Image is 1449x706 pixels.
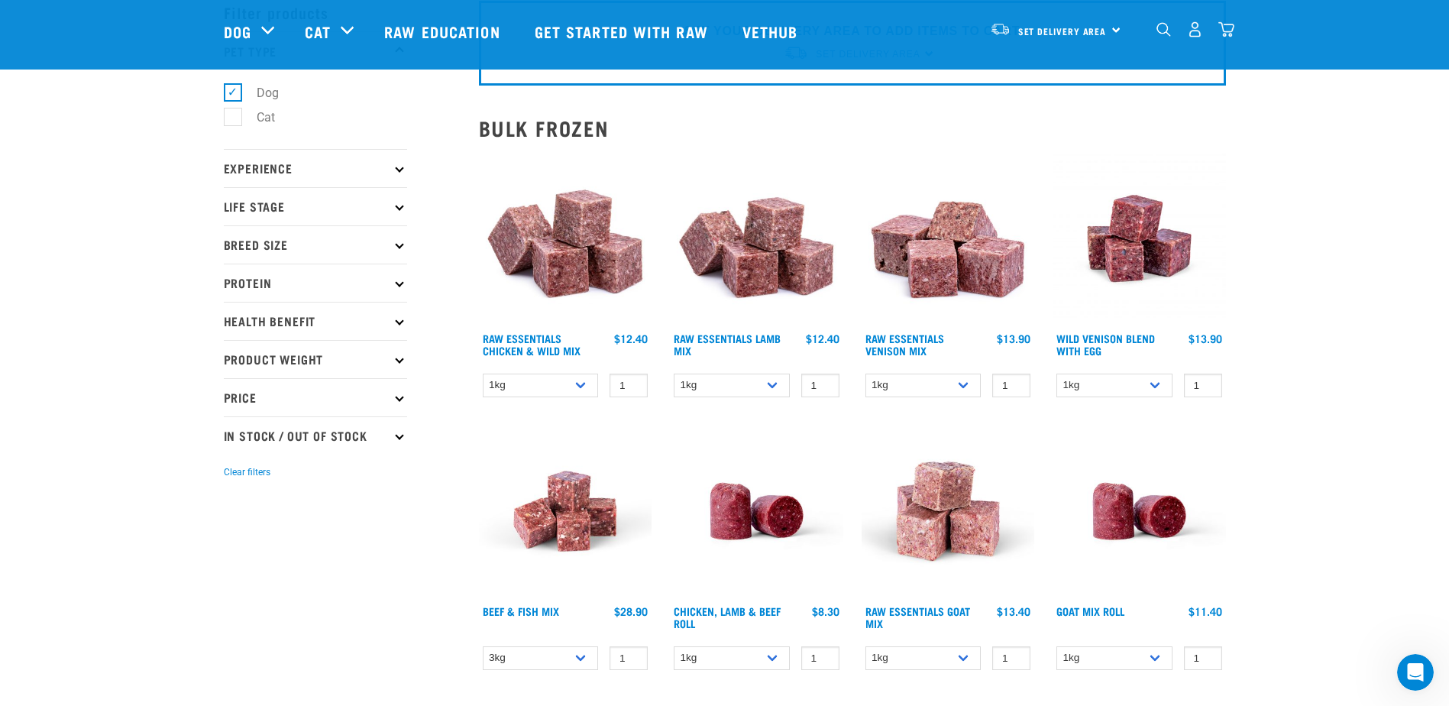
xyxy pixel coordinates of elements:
[224,20,251,43] a: Dog
[1056,608,1124,614] a: Goat Mix Roll
[862,152,1035,325] img: 1113 RE Venison Mix 01
[1184,374,1222,397] input: 1
[479,152,652,325] img: Pile Of Cubed Chicken Wild Meat Mix
[224,225,407,264] p: Breed Size
[865,608,970,626] a: Raw Essentials Goat Mix
[224,465,270,479] button: Clear filters
[614,605,648,617] div: $28.90
[1053,425,1226,598] img: Raw Essentials Chicken Lamb Beef Bulk Minced Raw Dog Food Roll Unwrapped
[727,1,817,62] a: Vethub
[224,187,407,225] p: Life Stage
[483,608,559,614] a: Beef & Fish Mix
[224,378,407,416] p: Price
[224,149,407,187] p: Experience
[1018,28,1107,34] span: Set Delivery Area
[1156,22,1171,37] img: home-icon-1@2x.png
[610,374,648,397] input: 1
[992,646,1030,670] input: 1
[224,416,407,455] p: In Stock / Out Of Stock
[801,646,839,670] input: 1
[1189,605,1222,617] div: $11.40
[674,335,781,353] a: Raw Essentials Lamb Mix
[1184,646,1222,670] input: 1
[670,152,843,325] img: ?1041 RE Lamb Mix 01
[1053,152,1226,325] img: Venison Egg 1616
[1189,332,1222,345] div: $13.90
[1056,335,1155,353] a: Wild Venison Blend with Egg
[483,335,581,353] a: Raw Essentials Chicken & Wild Mix
[862,425,1035,598] img: Goat M Ix 38448
[812,605,839,617] div: $8.30
[992,374,1030,397] input: 1
[674,608,781,626] a: Chicken, Lamb & Beef Roll
[519,1,727,62] a: Get started with Raw
[997,605,1030,617] div: $13.40
[1397,654,1434,691] iframe: Intercom live chat
[479,425,652,598] img: Beef Mackerel 1
[224,340,407,378] p: Product Weight
[1218,21,1234,37] img: home-icon@2x.png
[806,332,839,345] div: $12.40
[224,264,407,302] p: Protein
[801,374,839,397] input: 1
[479,116,1226,140] h2: Bulk Frozen
[1187,21,1203,37] img: user.png
[990,22,1011,36] img: van-moving.png
[232,83,285,102] label: Dog
[670,425,843,598] img: Raw Essentials Chicken Lamb Beef Bulk Minced Raw Dog Food Roll Unwrapped
[305,20,331,43] a: Cat
[865,335,944,353] a: Raw Essentials Venison Mix
[232,108,281,127] label: Cat
[369,1,519,62] a: Raw Education
[224,302,407,340] p: Health Benefit
[610,646,648,670] input: 1
[997,332,1030,345] div: $13.90
[614,332,648,345] div: $12.40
